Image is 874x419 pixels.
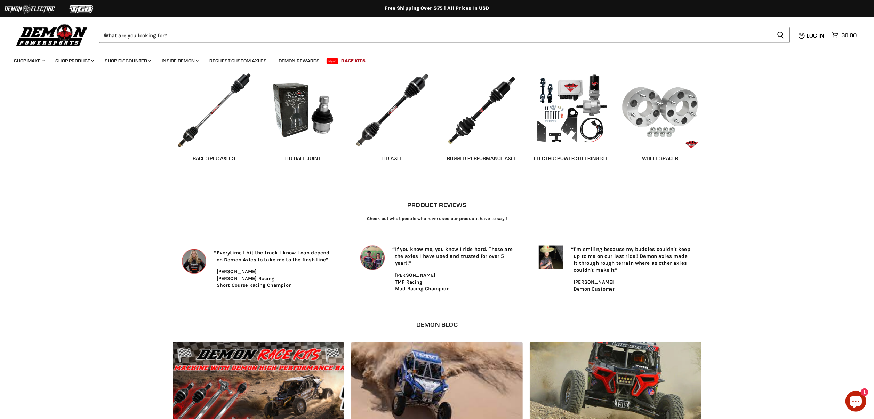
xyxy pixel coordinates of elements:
[193,155,235,162] span: Race Spec Axles
[286,155,321,162] span: HD Ball Joint
[534,155,608,162] span: Electric Power Steering Kit
[367,215,507,222] p: Check out what people who have used our products have to say!!
[395,285,514,292] p: Mud Racing Champion
[159,5,715,11] div: Free Shipping Over $75 | All Prices In USD
[327,58,338,64] span: New!
[204,54,272,68] a: Request Custom Axles
[50,54,98,68] a: Shop Product
[574,279,692,286] p: [PERSON_NAME]
[642,155,679,161] a: Wheel Spacer
[175,321,699,328] h2: Demon Blog
[574,246,692,274] p: I'm smiling because my buddies couldn't keep up to me on our last ride!! Demon axles made it thro...
[273,54,325,68] a: Demon Rewards
[262,69,344,151] img: HD Ball Joint
[574,286,692,293] p: Demon Customer
[843,391,868,413] inbox-online-store-chat: Shopify online store chat
[157,54,203,68] a: Inside Demon
[173,69,255,151] img: Demon X-Treme Axle
[530,69,612,151] img: Electric Power Steering Kit
[619,69,701,151] img: Wheel Spacer
[395,279,514,286] p: TMF Racing
[351,69,434,151] img: HD Axle
[807,32,824,39] span: Log in
[534,155,608,161] a: Electric Power Steering Kit
[382,155,402,161] a: HD Axle
[642,155,679,162] span: Wheel Spacer
[395,272,514,279] p: [PERSON_NAME]
[99,27,771,43] input: When autocomplete results are available use up and down arrows to review and enter to select
[9,51,855,68] ul: Main menu
[217,275,335,282] p: [PERSON_NAME] Racing
[99,27,790,43] form: Product
[217,282,335,289] p: Short Course Racing Champion
[217,249,335,263] p: Everytime I hit the track I know I can depend on Demon Axles to take me to the finsh line
[286,155,321,161] a: HD Ball Joint
[99,54,155,68] a: Shop Discounted
[395,246,514,267] p: If you know me, you know I ride hard. These are the axles I have used and trusted for over 5 year!!
[828,30,860,40] a: $0.00
[407,201,467,208] h2: Product Reviews
[440,69,523,151] img: Rugged Performance Axle
[217,268,335,275] p: [PERSON_NAME]
[9,54,49,68] a: Shop Make
[3,2,56,16] img: Demon Electric Logo 2
[336,54,371,68] a: Race Kits
[771,27,790,43] button: Search
[447,155,516,161] a: Rugged Performance Axle
[193,155,235,161] a: Race Spec Axles
[14,23,90,47] img: Demon Powersports
[803,32,828,39] a: Log in
[382,155,402,162] span: HD Axle
[841,32,857,39] span: $0.00
[56,2,108,16] img: TGB Logo 2
[447,155,516,162] span: Rugged Performance Axle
